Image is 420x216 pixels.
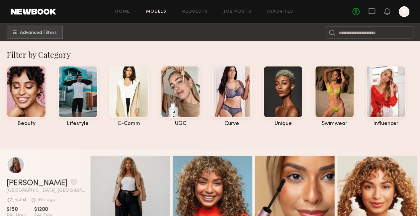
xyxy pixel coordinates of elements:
[15,198,26,202] div: < 3 d
[7,188,86,193] span: [GEOGRAPHIC_DATA], [GEOGRAPHIC_DATA]
[182,10,208,14] a: Requests
[115,10,130,14] a: Home
[38,198,55,202] div: 9hr ago
[212,121,252,127] div: curve
[399,6,409,17] a: X
[7,121,46,127] div: beauty
[366,121,405,127] div: influencer
[34,206,52,213] span: $1200
[7,206,26,213] span: $150
[267,10,294,14] a: Favorites
[263,121,303,127] div: unique
[146,10,166,14] a: Models
[224,10,251,14] a: Job Posts
[7,49,420,60] div: Filter by Category
[315,121,354,127] div: swimwear
[58,121,98,127] div: lifestyle
[7,179,68,187] a: [PERSON_NAME]
[109,121,149,127] div: e-comm
[20,31,57,35] span: Advanced Filters
[161,121,200,127] div: UGC
[7,26,63,39] button: Advanced Filters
